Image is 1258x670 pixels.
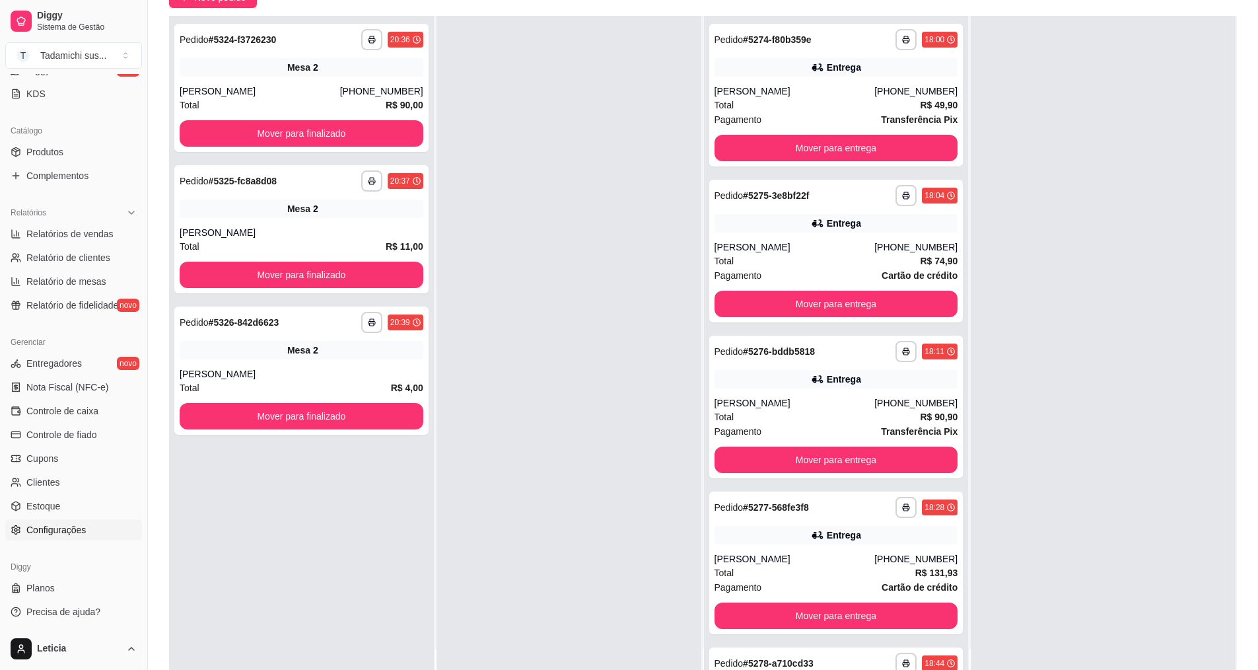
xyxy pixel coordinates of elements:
[287,202,310,215] span: Mesa
[390,34,410,45] div: 20:36
[5,332,142,353] div: Gerenciar
[26,523,86,537] span: Configurações
[26,476,60,489] span: Clientes
[882,582,958,593] strong: Cartão de crédito
[715,268,762,283] span: Pagamento
[390,176,410,186] div: 20:37
[5,165,142,186] a: Complementos
[180,403,423,429] button: Mover para finalizado
[209,317,279,328] strong: # 5326-842d6623
[715,658,744,669] span: Pedido
[874,396,958,410] div: [PHONE_NUMBER]
[313,344,318,357] div: 2
[340,85,423,98] div: [PHONE_NUMBER]
[827,529,861,542] div: Entrega
[715,135,958,161] button: Mover para entrega
[26,404,98,418] span: Controle de caixa
[920,100,958,110] strong: R$ 49,90
[715,580,762,595] span: Pagamento
[5,448,142,469] a: Cupons
[925,190,944,201] div: 18:04
[180,317,209,328] span: Pedido
[180,98,199,112] span: Total
[881,114,958,125] strong: Transferência Pix
[715,241,875,254] div: [PERSON_NAME]
[715,566,734,580] span: Total
[925,346,944,357] div: 18:11
[5,601,142,622] a: Precisa de ajuda?
[26,452,58,465] span: Cupons
[874,552,958,566] div: [PHONE_NUMBER]
[5,120,142,141] div: Catálogo
[715,85,875,98] div: [PERSON_NAME]
[743,190,809,201] strong: # 5275-3e8bf22f
[209,34,277,45] strong: # 5324-f3726230
[5,400,142,422] a: Controle de caixa
[26,299,118,312] span: Relatório de fidelidade
[180,85,340,98] div: [PERSON_NAME]
[715,346,744,357] span: Pedido
[26,581,55,595] span: Planos
[17,49,30,62] span: T
[5,472,142,493] a: Clientes
[26,145,63,159] span: Produtos
[5,424,142,445] a: Controle de fiado
[5,353,142,374] a: Entregadoresnovo
[180,34,209,45] span: Pedido
[26,428,97,441] span: Controle de fiado
[5,141,142,163] a: Produtos
[715,552,875,566] div: [PERSON_NAME]
[743,502,809,513] strong: # 5277-568fe3f8
[180,120,423,147] button: Mover para finalizado
[743,346,815,357] strong: # 5276-bddb5818
[925,34,944,45] div: 18:00
[180,367,423,381] div: [PERSON_NAME]
[827,217,861,230] div: Entrega
[40,49,106,62] div: Tadamichi sus ...
[874,85,958,98] div: [PHONE_NUMBER]
[882,270,958,281] strong: Cartão de crédito
[26,381,108,394] span: Nota Fiscal (NFC-e)
[26,357,82,370] span: Entregadores
[5,377,142,398] a: Nota Fiscal (NFC-e)
[11,207,46,218] span: Relatórios
[920,412,958,422] strong: R$ 90,90
[180,226,423,239] div: [PERSON_NAME]
[209,176,277,186] strong: # 5325-fc8a8d08
[37,10,137,22] span: Diggy
[26,251,110,264] span: Relatório de clientes
[5,5,142,37] a: DiggySistema de Gestão
[37,643,121,655] span: Leticia
[287,61,310,74] span: Mesa
[743,34,812,45] strong: # 5274-f80b359e
[5,295,142,316] a: Relatório de fidelidadenovo
[26,500,60,513] span: Estoque
[5,519,142,540] a: Configurações
[180,262,423,288] button: Mover para finalizado
[827,373,861,386] div: Entrega
[925,502,944,513] div: 18:28
[715,603,958,629] button: Mover para entrega
[715,98,734,112] span: Total
[386,100,423,110] strong: R$ 90,00
[881,426,958,437] strong: Transferência Pix
[915,568,958,578] strong: R$ 131,93
[925,658,944,669] div: 18:44
[715,447,958,473] button: Mover para entrega
[313,202,318,215] div: 2
[5,633,142,665] button: Leticia
[715,291,958,317] button: Mover para entrega
[5,223,142,244] a: Relatórios de vendas
[715,396,875,410] div: [PERSON_NAME]
[715,502,744,513] span: Pedido
[715,190,744,201] span: Pedido
[715,424,762,439] span: Pagamento
[180,176,209,186] span: Pedido
[390,317,410,328] div: 20:39
[26,275,106,288] span: Relatório de mesas
[386,241,423,252] strong: R$ 11,00
[26,87,46,100] span: KDS
[391,383,423,393] strong: R$ 4,00
[5,556,142,577] div: Diggy
[715,254,734,268] span: Total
